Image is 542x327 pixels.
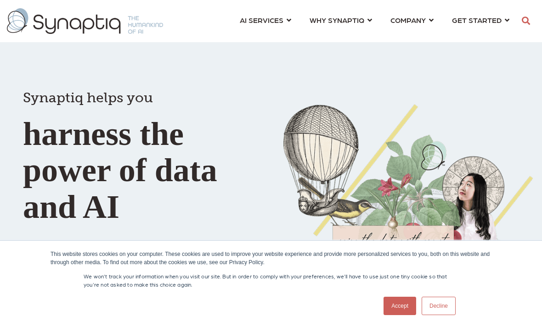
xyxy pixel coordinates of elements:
[283,104,533,316] img: Collage of girl, balloon, bird, and butterfly, with seize the data with ernst text
[310,14,364,26] span: WHY SYNAPTIQ
[84,272,458,288] p: We won't track your information when you visit our site. But in order to comply with your prefere...
[231,5,519,38] nav: menu
[310,11,372,28] a: WHY SYNAPTIQ
[384,297,416,315] a: Accept
[23,89,153,106] span: Synaptiq helps you
[452,11,509,28] a: GET STARTED
[51,250,491,266] div: This website stores cookies on your computer. These cookies are used to improve your website expe...
[240,14,283,26] span: AI SERVICES
[390,14,426,26] span: COMPANY
[7,8,163,34] img: synaptiq logo-1
[422,297,456,315] a: Decline
[23,73,272,225] h1: harness the power of data and AI
[452,14,502,26] span: GET STARTED
[240,11,291,28] a: AI SERVICES
[23,229,272,279] p: Whether it’s developing AI and data strategy, building AI products, or improving processes or bus...
[390,11,434,28] a: COMPANY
